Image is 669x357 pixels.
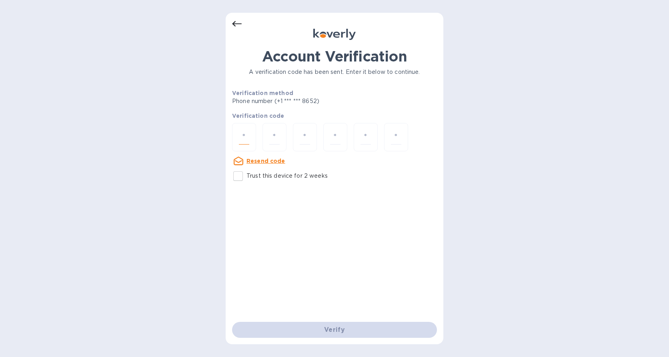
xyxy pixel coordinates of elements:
h1: Account Verification [232,48,437,65]
p: Verification code [232,112,437,120]
u: Resend code [246,158,285,164]
p: Trust this device for 2 weeks [246,172,328,180]
p: A verification code has been sent. Enter it below to continue. [232,68,437,76]
p: Phone number (+1 *** *** 8652) [232,97,381,105]
b: Verification method [232,90,293,96]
